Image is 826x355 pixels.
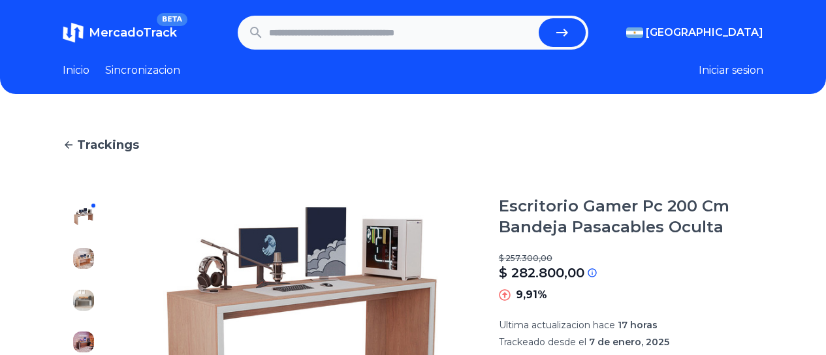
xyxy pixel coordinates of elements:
img: MercadoTrack [63,22,84,43]
a: Inicio [63,63,89,78]
span: 7 de enero, 2025 [589,336,669,348]
img: Escritorio Gamer Pc 200 Cm Bandeja Pasacables Oculta [73,248,94,269]
img: Escritorio Gamer Pc 200 Cm Bandeja Pasacables Oculta [73,332,94,352]
p: $ 257.300,00 [499,253,763,264]
h1: Escritorio Gamer Pc 200 Cm Bandeja Pasacables Oculta [499,196,763,238]
img: Escritorio Gamer Pc 200 Cm Bandeja Pasacables Oculta [73,290,94,311]
span: Trackeado desde el [499,336,586,348]
span: Trackings [77,136,139,154]
span: MercadoTrack [89,25,177,40]
button: Iniciar sesion [699,63,763,78]
p: 9,91% [516,287,547,303]
button: [GEOGRAPHIC_DATA] [626,25,763,40]
p: $ 282.800,00 [499,264,584,282]
img: Argentina [626,27,643,38]
img: Escritorio Gamer Pc 200 Cm Bandeja Pasacables Oculta [73,206,94,227]
span: [GEOGRAPHIC_DATA] [646,25,763,40]
a: MercadoTrackBETA [63,22,177,43]
span: BETA [157,13,187,26]
span: Ultima actualizacion hace [499,319,615,331]
a: Sincronizacion [105,63,180,78]
span: 17 horas [618,319,658,331]
a: Trackings [63,136,763,154]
